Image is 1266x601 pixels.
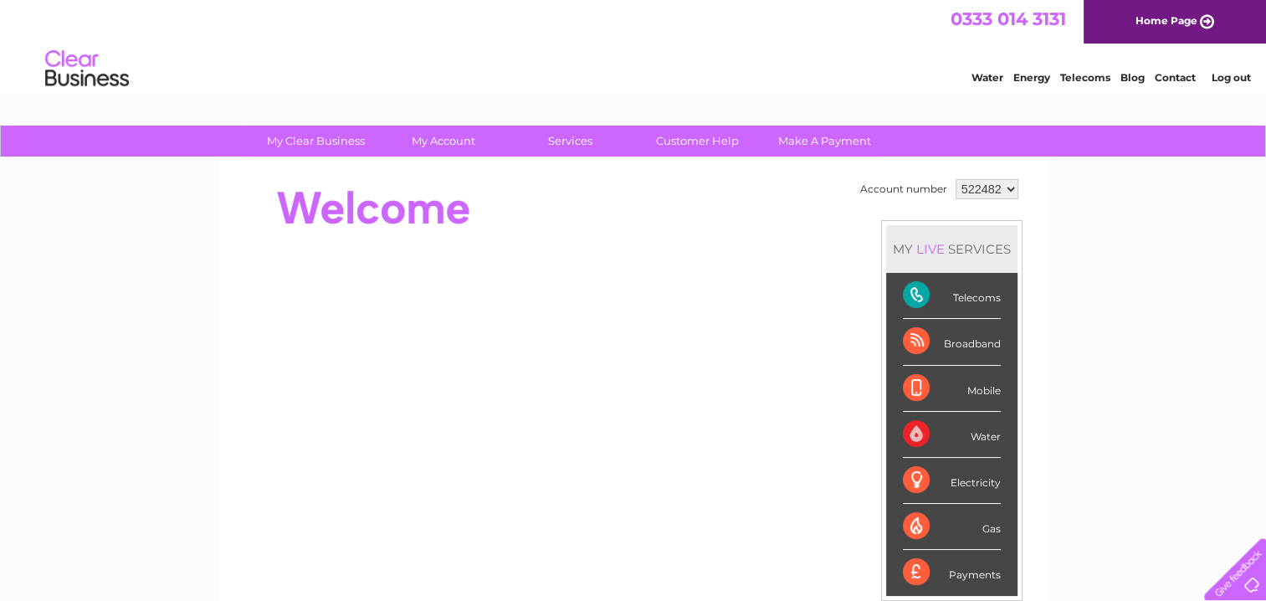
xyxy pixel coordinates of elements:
[951,8,1066,29] a: 0333 014 3131
[903,412,1001,458] div: Water
[971,71,1003,84] a: Water
[903,504,1001,550] div: Gas
[1013,71,1050,84] a: Energy
[1120,71,1145,84] a: Blog
[501,126,639,157] a: Services
[913,241,948,257] div: LIVE
[1060,71,1110,84] a: Telecoms
[856,175,951,203] td: Account number
[903,366,1001,412] div: Mobile
[238,9,1029,81] div: Clear Business is a trading name of Verastar Limited (registered in [GEOGRAPHIC_DATA] No. 3667643...
[756,126,894,157] a: Make A Payment
[1155,71,1196,84] a: Contact
[44,44,130,95] img: logo.png
[247,126,385,157] a: My Clear Business
[374,126,512,157] a: My Account
[1211,71,1250,84] a: Log out
[903,458,1001,504] div: Electricity
[903,273,1001,319] div: Telecoms
[628,126,766,157] a: Customer Help
[903,550,1001,595] div: Payments
[886,225,1017,273] div: MY SERVICES
[903,319,1001,365] div: Broadband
